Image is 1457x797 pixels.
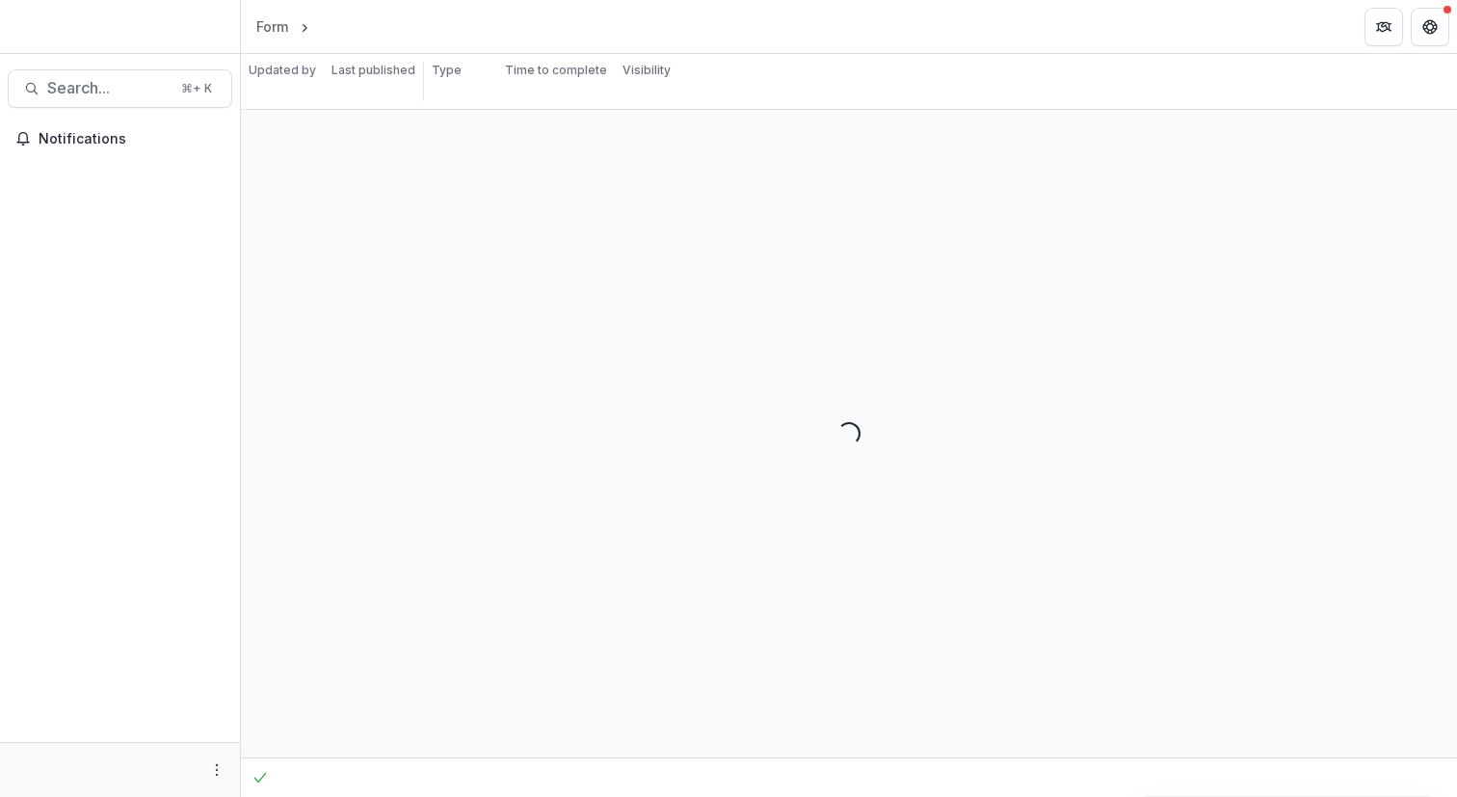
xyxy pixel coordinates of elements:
[432,62,462,79] p: Type
[623,62,671,79] p: Visibility
[1364,8,1403,46] button: Partners
[8,123,232,154] button: Notifications
[331,62,415,79] p: Last published
[249,13,296,40] a: Form
[39,131,225,147] span: Notifications
[205,758,228,782] button: More
[249,62,316,79] p: Updated by
[177,78,216,99] div: ⌘ + K
[1411,8,1449,46] button: Get Help
[47,79,170,97] span: Search...
[256,16,288,37] div: Form
[249,13,395,40] nav: breadcrumb
[505,62,607,79] p: Time to complete
[8,69,232,108] button: Search...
